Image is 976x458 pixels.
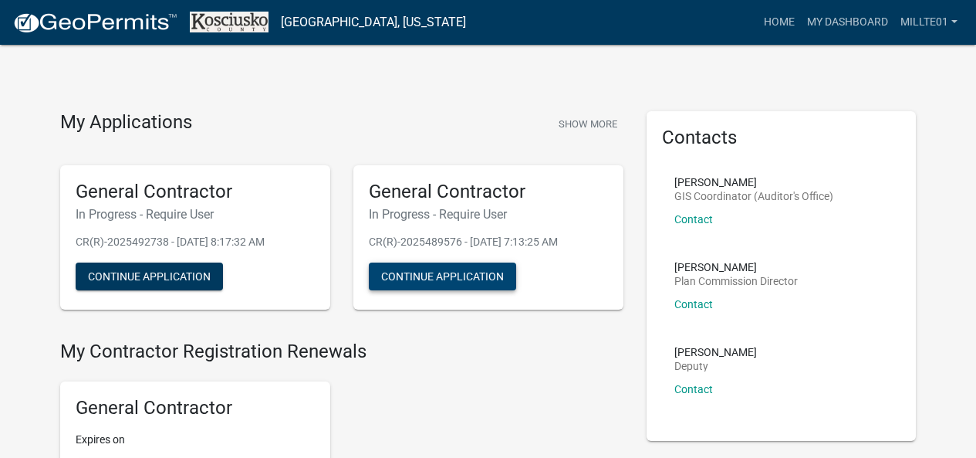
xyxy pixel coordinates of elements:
[674,177,833,188] p: [PERSON_NAME]
[369,263,516,290] button: Continue Application
[758,8,801,37] a: Home
[674,347,757,358] p: [PERSON_NAME]
[76,181,315,203] h5: General Contractor
[369,234,608,250] p: CR(R)-2025489576 - [DATE] 7:13:25 AM
[76,263,223,290] button: Continue Application
[674,361,757,371] p: Deputy
[76,432,315,448] p: Expires on
[674,213,713,226] a: Contact
[369,181,608,203] h5: General Contractor
[674,383,713,395] a: Contact
[674,262,798,273] p: [PERSON_NAME]
[76,397,315,419] h5: General Contractor
[60,111,192,134] h4: My Applications
[76,234,315,250] p: CR(R)-2025492738 - [DATE] 8:17:32 AM
[190,12,268,32] img: Kosciusko County, Indiana
[801,8,894,37] a: My Dashboard
[674,298,713,310] a: Contact
[674,276,798,287] p: Plan Commission Director
[662,127,901,149] h5: Contacts
[552,111,623,137] button: Show More
[281,9,466,36] a: [GEOGRAPHIC_DATA], [US_STATE]
[76,207,315,222] h6: In Progress - Require User
[674,191,833,202] p: GIS Coordinator (Auditor's Office)
[894,8,964,37] a: Millte01
[60,341,623,363] h4: My Contractor Registration Renewals
[369,207,608,222] h6: In Progress - Require User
